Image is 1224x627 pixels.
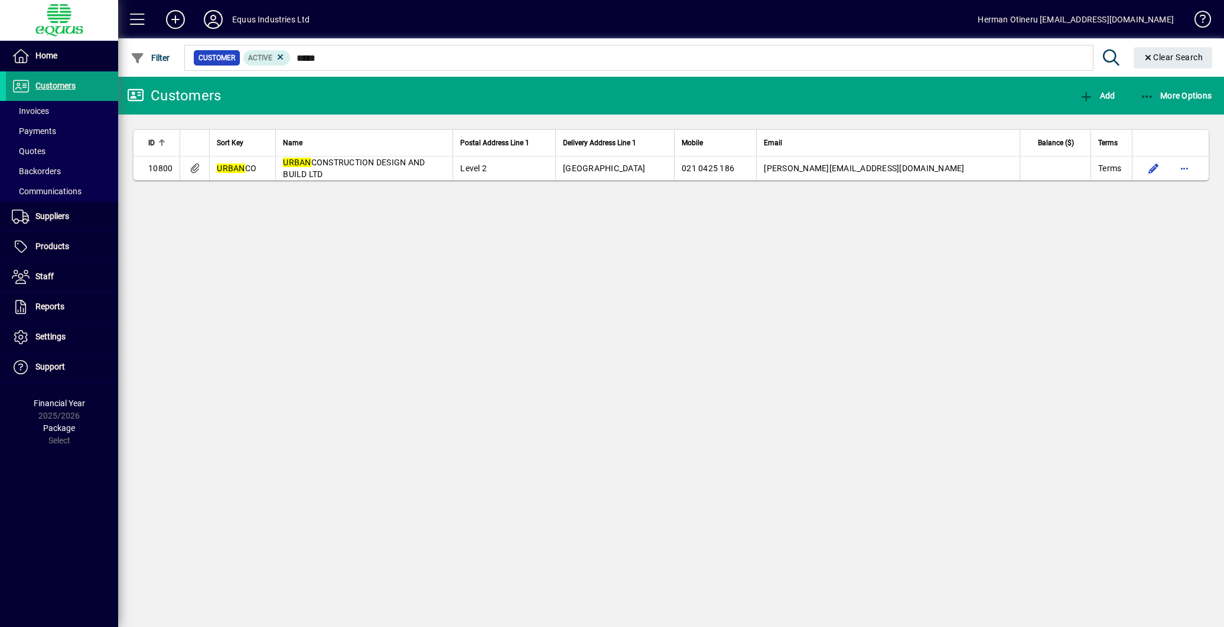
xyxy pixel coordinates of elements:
span: More Options [1140,91,1212,100]
span: Home [35,51,57,60]
a: Suppliers [6,202,118,231]
button: Add [157,9,194,30]
span: Backorders [12,166,61,176]
div: Email [764,136,1013,149]
span: Delivery Address Line 1 [563,136,636,149]
span: Sort Key [217,136,243,149]
span: Terms [1098,162,1121,174]
a: Products [6,232,118,262]
a: Reports [6,292,118,322]
div: Mobile [682,136,749,149]
span: Level 2 [460,164,487,173]
a: Knowledge Base [1186,2,1209,41]
span: Postal Address Line 1 [460,136,529,149]
span: Active [248,54,272,62]
span: [PERSON_NAME][EMAIL_ADDRESS][DOMAIN_NAME] [764,164,964,173]
span: Terms [1098,136,1118,149]
span: Payments [12,126,56,136]
span: Customer [198,52,235,64]
span: Financial Year [34,399,85,408]
span: CO [217,164,256,173]
a: Communications [6,181,118,201]
div: Name [283,136,445,149]
span: CONSTRUCTION DESIGN AND BUILD LTD [283,158,425,179]
span: Add [1079,91,1115,100]
button: Profile [194,9,232,30]
span: Mobile [682,136,703,149]
span: Quotes [12,146,45,156]
span: Suppliers [35,211,69,221]
span: Balance ($) [1038,136,1074,149]
a: Settings [6,322,118,352]
a: Backorders [6,161,118,181]
span: 021 0425 186 [682,164,734,173]
a: Invoices [6,101,118,121]
em: URBAN [217,164,245,173]
a: Payments [6,121,118,141]
div: ID [148,136,172,149]
em: URBAN [283,158,311,167]
span: [GEOGRAPHIC_DATA] [563,164,645,173]
button: Add [1076,85,1118,106]
mat-chip: Activation Status: Active [243,50,291,66]
div: Herman Otineru [EMAIL_ADDRESS][DOMAIN_NAME] [978,10,1174,29]
span: Reports [35,302,64,311]
span: Filter [131,53,170,63]
span: Settings [35,332,66,341]
button: More options [1175,159,1194,178]
div: Balance ($) [1027,136,1085,149]
span: Support [35,362,65,371]
span: Name [283,136,302,149]
div: Customers [127,86,221,105]
button: Filter [128,47,173,68]
span: Clear Search [1143,53,1203,62]
a: Support [6,352,118,382]
a: Home [6,41,118,71]
span: Invoices [12,106,49,116]
span: Products [35,241,69,251]
span: ID [148,136,155,149]
span: Email [764,136,782,149]
span: Staff [35,272,54,281]
span: 10800 [148,164,172,173]
span: Customers [35,81,76,90]
button: More Options [1137,85,1215,106]
button: Edit [1144,159,1163,178]
div: Equus Industries Ltd [232,10,310,29]
a: Quotes [6,141,118,161]
span: Communications [12,187,82,196]
a: Staff [6,262,118,292]
button: Clear [1134,47,1213,68]
span: Package [43,423,75,433]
